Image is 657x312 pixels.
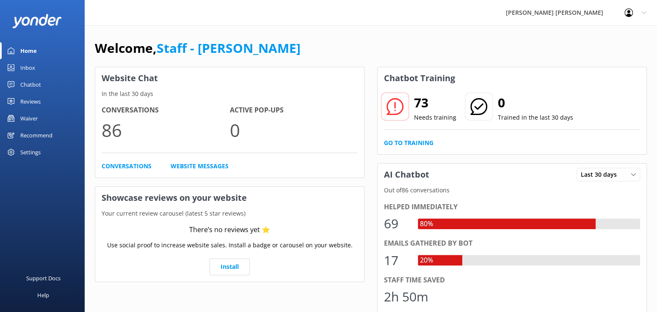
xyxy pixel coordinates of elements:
a: Go to Training [384,138,433,148]
p: 0 [230,116,358,144]
div: 20% [418,255,435,266]
span: Last 30 days [581,170,622,179]
div: 17 [384,250,409,271]
h3: Showcase reviews on your website [95,187,364,209]
div: Support Docs [26,270,61,287]
div: Chatbot [20,76,41,93]
h4: Conversations [102,105,230,116]
div: Staff time saved [384,275,640,286]
div: Help [37,287,49,304]
a: Staff - [PERSON_NAME] [157,39,301,57]
h3: AI Chatbot [378,164,436,186]
h4: Active Pop-ups [230,105,358,116]
h2: 73 [414,93,456,113]
div: 2h 50m [384,287,428,307]
div: Settings [20,144,41,161]
a: Install [210,258,250,275]
h2: 0 [498,93,573,113]
div: Reviews [20,93,41,110]
h3: Chatbot Training [378,67,461,89]
div: 80% [418,219,435,230]
div: Home [20,42,37,59]
div: There’s no reviews yet ⭐ [189,224,270,235]
p: 86 [102,116,230,144]
div: 69 [384,213,409,234]
div: Emails gathered by bot [384,238,640,249]
div: Helped immediately [384,202,640,213]
h3: Website Chat [95,67,364,89]
div: Recommend [20,127,52,144]
h1: Welcome, [95,38,301,58]
p: In the last 30 days [95,89,364,99]
img: yonder-white-logo.png [13,14,61,28]
p: Your current review carousel (latest 5 star reviews) [95,209,364,218]
p: Use social proof to increase website sales. Install a badge or carousel on your website. [107,241,353,250]
div: Inbox [20,59,35,76]
div: Waiver [20,110,38,127]
p: Out of 86 conversations [378,186,646,195]
a: Conversations [102,161,152,171]
a: Website Messages [171,161,229,171]
p: Needs training [414,113,456,122]
p: Trained in the last 30 days [498,113,573,122]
